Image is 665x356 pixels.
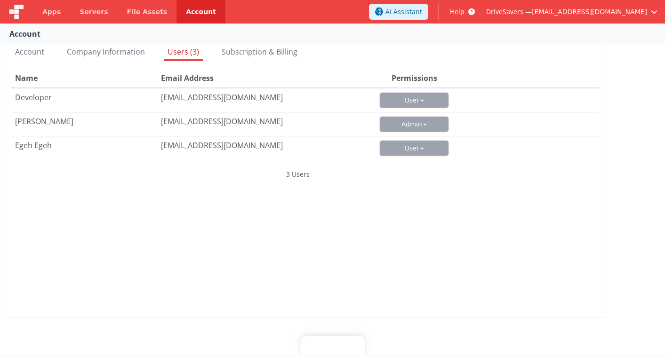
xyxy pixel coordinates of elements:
[379,92,449,108] button: User
[157,88,376,112] td: [EMAIL_ADDRESS][DOMAIN_NAME]
[168,47,199,57] span: Users (3)
[42,7,61,16] span: Apps
[127,7,168,16] span: File Assets
[379,116,449,132] button: Admin
[11,169,585,179] p: 3 Users
[222,47,297,57] span: Subscription & Billing
[392,73,437,83] span: Permissions
[15,73,38,83] span: Name
[80,7,108,16] span: Servers
[67,47,145,57] span: Company Information
[385,7,422,16] span: AI Assistant
[450,7,465,16] span: Help
[15,92,153,103] div: Developer
[369,4,428,20] button: AI Assistant
[15,140,153,151] div: Egeh Egeh
[9,28,40,40] div: Account
[379,140,449,156] button: User
[300,336,365,356] iframe: Marker.io feedback button
[15,116,153,127] div: [PERSON_NAME]
[15,47,44,57] span: Account
[157,136,376,160] td: [EMAIL_ADDRESS][DOMAIN_NAME]
[532,7,647,16] span: [EMAIL_ADDRESS][DOMAIN_NAME]
[161,73,214,83] span: Email Address
[486,7,657,16] button: DriveSavers — [EMAIL_ADDRESS][DOMAIN_NAME]
[486,7,532,16] span: DriveSavers —
[157,112,376,136] td: [EMAIL_ADDRESS][DOMAIN_NAME]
